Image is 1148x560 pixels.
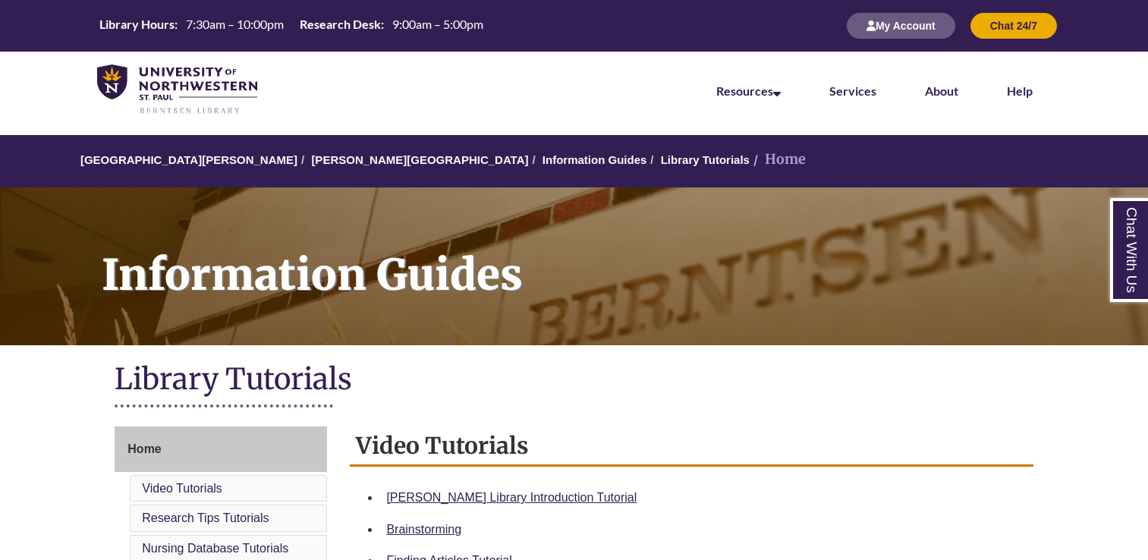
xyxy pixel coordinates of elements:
a: Video Tutorials [142,482,222,495]
a: Library Tutorials [661,153,750,166]
h1: Library Tutorials [115,360,1033,401]
h2: Video Tutorials [350,426,1033,467]
a: Home [115,426,327,472]
a: Information Guides [543,153,647,166]
a: Services [829,83,876,98]
a: My Account [847,19,955,32]
a: About [925,83,958,98]
a: Nursing Database Tutorials [142,542,288,555]
img: UNWSP Library Logo [97,64,257,115]
a: [PERSON_NAME] Library Introduction Tutorial [386,491,637,504]
span: Home [127,442,161,455]
button: My Account [847,13,955,39]
a: [GEOGRAPHIC_DATA][PERSON_NAME] [80,153,297,166]
li: Home [750,149,806,171]
th: Research Desk: [294,16,386,33]
th: Library Hours: [93,16,180,33]
a: Help [1007,83,1033,98]
a: [PERSON_NAME][GEOGRAPHIC_DATA] [311,153,528,166]
h1: Information Guides [85,187,1148,326]
a: Research Tips Tutorials [142,511,269,524]
span: 7:30am – 10:00pm [186,17,284,31]
a: Resources [716,83,781,98]
a: Hours Today [93,16,489,36]
table: Hours Today [93,16,489,35]
a: Chat 24/7 [970,19,1057,32]
span: 9:00am – 5:00pm [392,17,483,31]
a: Brainstorming [386,523,461,536]
button: Chat 24/7 [970,13,1057,39]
